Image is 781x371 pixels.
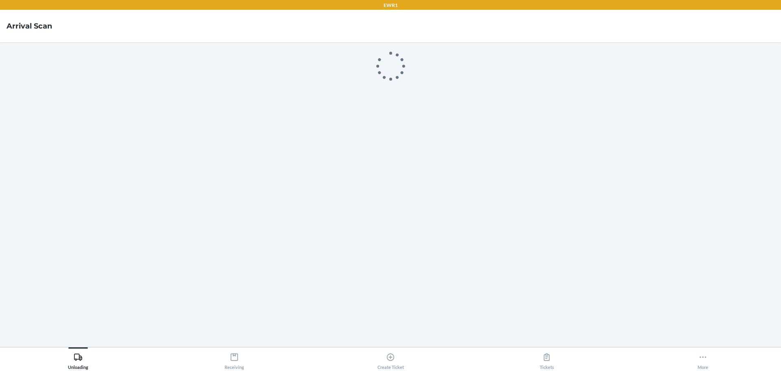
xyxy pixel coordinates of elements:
button: More [625,347,781,370]
p: EWR1 [384,2,398,9]
div: More [698,349,708,370]
div: Tickets [540,349,554,370]
div: Create Ticket [377,349,404,370]
div: Receiving [225,349,244,370]
button: Create Ticket [312,347,469,370]
button: Receiving [156,347,312,370]
h4: Arrival Scan [7,21,52,31]
button: Tickets [469,347,625,370]
div: Unloading [68,349,88,370]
